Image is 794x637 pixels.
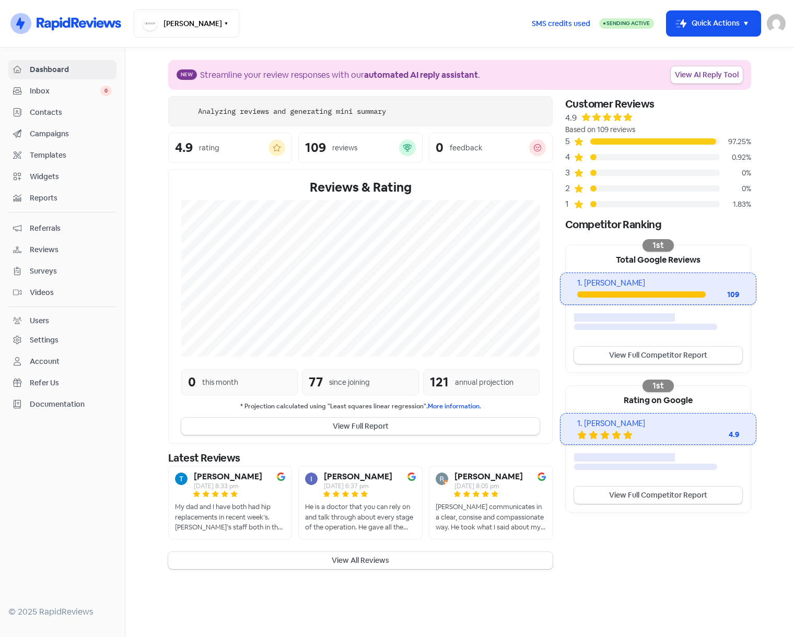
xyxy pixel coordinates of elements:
[100,86,112,96] span: 0
[181,418,540,435] button: View Full Report
[30,64,112,75] span: Dashboard
[30,107,112,118] span: Contacts
[181,178,540,197] div: Reviews & Rating
[30,223,112,234] span: Referrals
[332,143,357,154] div: reviews
[168,552,553,569] button: View All Reviews
[168,450,553,466] div: Latest Reviews
[30,244,112,255] span: Reviews
[329,377,370,388] div: since joining
[309,373,323,392] div: 77
[697,429,739,440] div: 4.9
[8,146,116,165] a: Templates
[671,66,743,84] a: View AI Reply Tool
[30,86,100,97] span: Inbox
[194,473,262,481] b: [PERSON_NAME]
[188,373,196,392] div: 0
[200,69,480,81] div: Streamline your review responses with our .
[565,112,577,124] div: 4.9
[767,14,786,33] img: User
[429,133,553,163] a: 0feedback
[30,171,112,182] span: Widgets
[430,373,449,392] div: 121
[565,182,574,195] div: 2
[30,128,112,139] span: Campaigns
[198,106,386,117] div: Analyzing reviews and generating mini summary
[8,331,116,350] a: Settings
[566,245,751,273] div: Total Google Reviews
[8,352,116,371] a: Account
[8,219,116,238] a: Referrals
[177,69,197,80] span: New
[30,150,112,161] span: Templates
[199,143,219,154] div: rating
[364,69,478,80] b: automated AI reply assistant
[324,473,392,481] b: [PERSON_NAME]
[643,380,674,392] div: 1st
[667,11,761,36] button: Quick Actions
[566,386,751,413] div: Rating on Google
[565,198,574,210] div: 1
[8,606,116,618] div: © 2025 RapidReviews
[720,183,751,194] div: 0%
[30,399,112,410] span: Documentation
[706,289,739,300] div: 109
[455,377,513,388] div: annual projection
[574,487,742,504] a: View Full Competitor Report
[577,277,739,289] div: 1. [PERSON_NAME]
[134,9,239,38] button: [PERSON_NAME]
[30,356,60,367] div: Account
[720,168,751,179] div: 0%
[30,193,112,204] span: Reports
[181,402,540,411] small: * Projection calculated using "Least squares linear regression".
[606,20,650,27] span: Sending Active
[298,133,422,163] a: 109reviews
[450,143,482,154] div: feedback
[30,378,112,388] span: Refer Us
[643,239,674,252] div: 1st
[202,377,238,388] div: this month
[30,266,112,277] span: Surveys
[532,18,590,29] span: SMS credits used
[565,135,574,148] div: 5
[720,136,751,147] div: 97.25%
[538,473,546,481] img: Image
[454,473,523,481] b: [PERSON_NAME]
[565,96,751,112] div: Customer Reviews
[8,395,116,414] a: Documentation
[305,141,326,154] div: 109
[305,473,318,485] img: Avatar
[324,483,392,489] div: [DATE] 6:37 pm
[305,502,415,533] div: He is a doctor that you can rely on and talk through about every stage of the operation. He gave ...
[8,124,116,144] a: Campaigns
[8,188,116,208] a: Reports
[565,124,751,135] div: Based on 109 reviews
[8,81,116,101] a: Inbox 0
[577,418,739,430] div: 1. [PERSON_NAME]
[8,373,116,393] a: Refer Us
[8,167,116,186] a: Widgets
[277,473,285,481] img: Image
[436,473,448,485] img: Avatar
[8,262,116,281] a: Surveys
[175,141,193,154] div: 4.9
[523,17,599,28] a: SMS credits used
[436,141,443,154] div: 0
[8,283,116,302] a: Videos
[454,483,523,489] div: [DATE] 8:05 pm
[30,315,49,326] div: Users
[565,217,751,232] div: Competitor Ranking
[175,473,188,485] img: Avatar
[407,473,416,481] img: Image
[8,60,116,79] a: Dashboard
[30,287,112,298] span: Videos
[720,152,751,163] div: 0.92%
[436,502,546,533] div: [PERSON_NAME] communicates in a clear, consise and compassionate way. He took what I said about m...
[175,502,285,533] div: My dad and I have both had hip replacements in recent week’s. [PERSON_NAME]’s staff both in the c...
[8,311,116,331] a: Users
[565,167,574,179] div: 3
[8,103,116,122] a: Contacts
[720,199,751,210] div: 1.83%
[428,402,481,410] a: More information.
[599,17,654,30] a: Sending Active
